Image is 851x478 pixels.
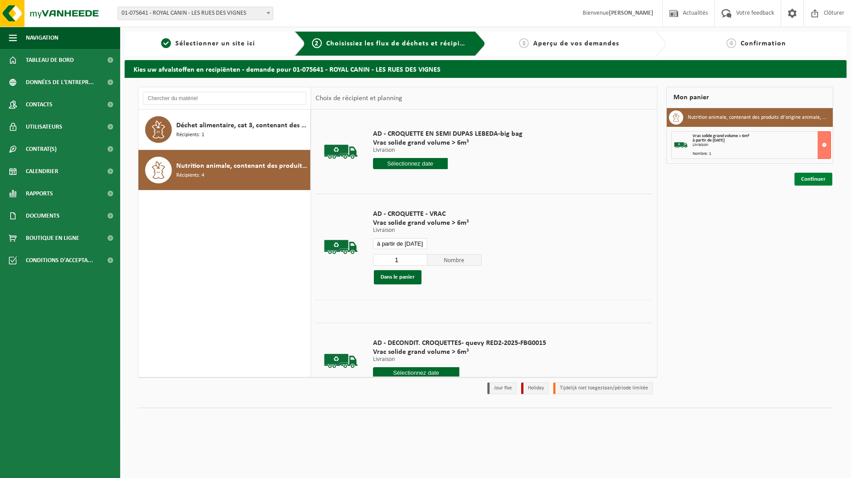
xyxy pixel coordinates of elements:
[26,116,62,138] span: Utilisateurs
[26,27,58,49] span: Navigation
[373,238,427,249] input: Sélectionnez date
[693,134,749,138] span: Vrac solide grand volume > 6m³
[143,92,306,105] input: Chercher du matériel
[26,93,53,116] span: Contacts
[26,205,60,227] span: Documents
[129,38,288,49] a: 1Sélectionner un site ici
[373,227,482,234] p: Livraison
[519,38,529,48] span: 3
[374,270,421,284] button: Dans le panier
[326,40,474,47] span: Choisissiez les flux de déchets et récipients
[427,254,482,266] span: Nombre
[26,227,79,249] span: Boutique en ligne
[138,150,311,190] button: Nutrition animale, contenant des produits dl'origine animale, non emballé, catégorie 3 Récipients: 4
[176,120,308,131] span: Déchet alimentaire, cat 3, contenant des produits d'origine animale, emballage synthétique
[794,173,832,186] a: Continuer
[373,348,546,356] span: Vrac solide grand volume > 6m³
[118,7,273,20] span: 01-075641 - ROYAL CANIN - LES RUES DES VIGNES
[373,219,482,227] span: Vrac solide grand volume > 6m³
[311,87,407,109] div: Choix de récipient et planning
[161,38,171,48] span: 1
[373,158,448,169] input: Sélectionnez date
[666,87,834,108] div: Mon panier
[487,382,517,394] li: Jour fixe
[26,71,94,93] span: Données de l'entrepr...
[26,160,58,182] span: Calendrier
[373,147,523,154] p: Livraison
[26,49,74,71] span: Tableau de bord
[373,130,523,138] span: AD - CROQUETTE EN SEMI DUPAS LEBEDA-big bag
[26,249,93,271] span: Conditions d'accepta...
[373,210,482,219] span: AD - CROQUETTE - VRAC
[176,161,308,171] span: Nutrition animale, contenant des produits dl'origine animale, non emballé, catégorie 3
[553,382,653,394] li: Tijdelijk niet toegestaan/période limitée
[693,138,725,143] strong: à partir de [DATE]
[125,60,847,77] h2: Kies uw afvalstoffen en recipiënten - demande pour 01-075641 - ROYAL CANIN - LES RUES DES VIGNES
[741,40,786,47] span: Confirmation
[373,138,523,147] span: Vrac solide grand volume > 6m³
[26,182,53,205] span: Rapports
[176,171,204,180] span: Récipients: 4
[26,138,57,160] span: Contrat(s)
[312,38,322,48] span: 2
[688,110,827,125] h3: Nutrition animale, contenant des produits dl'origine animale, non emballé, catégorie 3
[138,109,311,150] button: Déchet alimentaire, cat 3, contenant des produits d'origine animale, emballage synthétique Récipi...
[609,10,653,16] strong: [PERSON_NAME]
[373,339,546,348] span: AD - DECONDIT. CROQUETTES- quevy RED2-2025-FBG0015
[693,143,831,147] div: Livraison
[533,40,619,47] span: Aperçu de vos demandes
[726,38,736,48] span: 4
[521,382,549,394] li: Holiday
[176,131,204,139] span: Récipients: 1
[373,356,546,363] p: Livraison
[175,40,255,47] span: Sélectionner un site ici
[373,367,460,378] input: Sélectionnez date
[693,152,831,156] div: Nombre: 1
